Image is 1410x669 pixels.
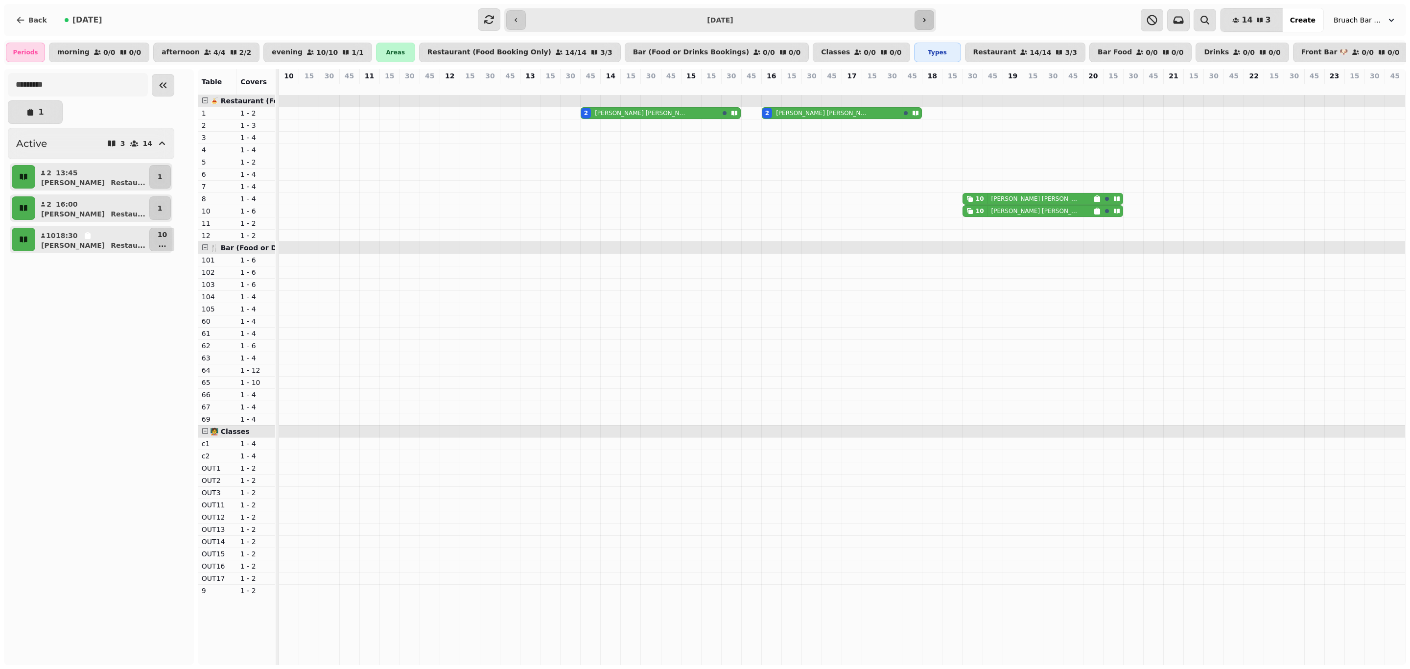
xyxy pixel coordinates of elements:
[305,83,313,93] p: 0
[202,255,233,265] p: 101
[240,78,267,86] span: Covers
[386,83,394,93] p: 0
[1362,49,1374,56] p: 0 / 0
[989,83,997,93] p: 0
[968,71,977,81] p: 30
[149,196,171,220] button: 1
[847,71,856,81] p: 17
[600,49,612,56] p: 3 / 3
[566,83,574,93] p: 0
[807,71,816,81] p: 30
[158,172,163,182] p: 1
[1310,71,1319,81] p: 45
[1089,83,1097,93] p: 0
[928,71,937,81] p: 18
[240,218,271,228] p: 1 - 2
[202,365,233,375] p: 64
[202,316,233,326] p: 60
[1189,71,1198,81] p: 15
[526,83,534,93] p: 0
[202,537,233,547] p: OUT14
[240,402,271,412] p: 1 - 4
[240,133,271,143] p: 1 - 4
[129,49,141,56] p: 0 / 0
[162,48,200,56] p: afternoon
[1250,83,1258,93] p: 0
[625,43,809,62] button: Bar (Food or Drinks Bookings)0/00/0
[776,109,869,117] p: [PERSON_NAME] [PERSON_NAME]
[8,100,63,124] button: 1
[345,71,354,81] p: 45
[6,43,45,62] div: Periods
[1229,71,1239,81] p: 45
[120,140,125,147] p: 3
[747,71,756,81] p: 45
[1331,83,1339,93] p: 0
[848,83,856,93] p: 0
[56,168,78,178] p: 13:45
[202,573,233,583] p: OUT17
[240,573,271,583] p: 1 - 2
[240,304,271,314] p: 1 - 4
[1334,15,1383,25] span: Bruach Bar & Restaurant
[240,120,271,130] p: 1 - 3
[1028,71,1037,81] p: 15
[57,48,90,56] p: morning
[1172,49,1184,56] p: 0 / 0
[426,83,434,93] p: 0
[202,500,233,510] p: OUT11
[143,140,152,147] p: 14
[768,83,775,93] p: 2
[240,414,271,424] p: 1 - 4
[202,206,233,216] p: 10
[1069,83,1077,93] p: 0
[968,83,976,93] p: 10
[41,178,105,188] p: [PERSON_NAME]
[202,512,233,522] p: OUT12
[728,83,735,93] p: 0
[202,218,233,228] p: 11
[1243,49,1255,56] p: 0 / 0
[202,231,233,240] p: 12
[765,109,769,117] div: 2
[1009,83,1017,93] p: 0
[28,17,47,24] span: Back
[202,304,233,314] p: 105
[445,71,454,81] p: 12
[240,561,271,571] p: 1 - 2
[210,244,337,252] span: 🍴 Bar (Food or Drinks Bookings)
[149,165,171,189] button: 1
[202,182,233,191] p: 7
[1190,83,1198,93] p: 0
[908,83,916,93] p: 0
[1128,71,1138,81] p: 30
[56,199,78,209] p: 16:00
[767,71,776,81] p: 16
[813,43,910,62] button: Classes0/00/0
[1109,83,1117,93] p: 0
[545,71,555,81] p: 15
[584,109,588,117] div: 2
[988,71,997,81] p: 45
[1330,71,1339,81] p: 23
[727,71,736,81] p: 30
[240,145,271,155] p: 1 - 4
[284,71,293,81] p: 10
[427,48,551,56] p: Restaurant (Food Booking Only)
[1049,83,1057,93] p: 0
[546,83,554,93] p: 0
[153,43,259,62] button: afternoon4/42/2
[466,83,474,93] p: 0
[405,71,414,81] p: 30
[706,71,716,81] p: 15
[202,586,233,596] p: 9
[1196,43,1289,62] button: Drinks0/00/0
[965,43,1085,62] button: Restaurant14/143/3
[111,178,145,188] p: Restau ...
[152,74,174,96] button: Collapse sidebar
[1108,71,1118,81] p: 15
[202,194,233,204] p: 8
[240,476,271,485] p: 1 - 2
[914,43,961,62] div: Types
[240,341,271,351] p: 1 - 6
